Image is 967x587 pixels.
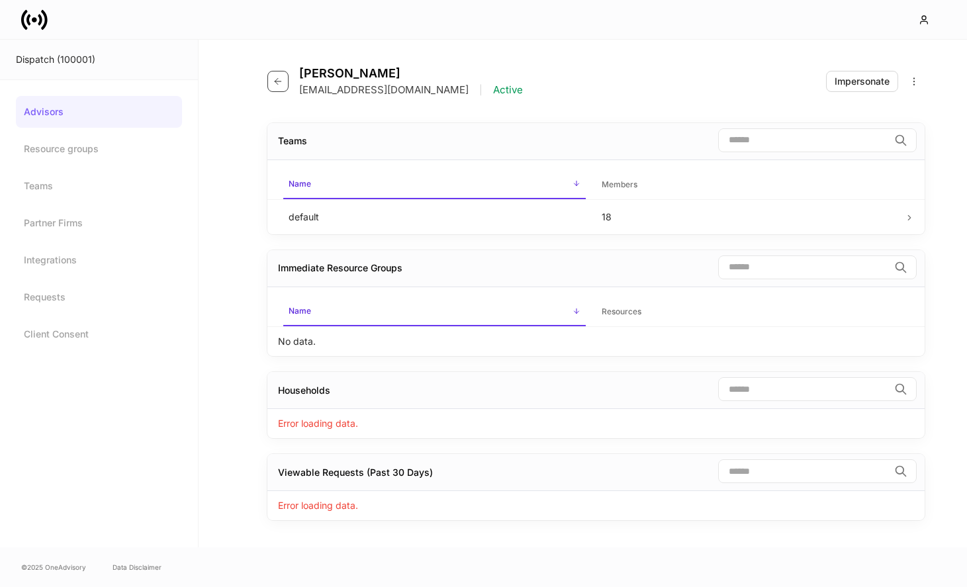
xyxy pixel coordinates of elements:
[289,304,311,317] h6: Name
[602,305,641,318] h6: Resources
[596,171,899,199] span: Members
[289,177,311,190] h6: Name
[596,298,899,326] span: Resources
[602,178,637,191] h6: Members
[16,133,182,165] a: Resource groups
[278,199,591,234] td: default
[591,199,904,234] td: 18
[278,261,402,275] div: Immediate Resource Groups
[113,562,161,572] a: Data Disclaimer
[283,171,586,199] span: Name
[16,96,182,128] a: Advisors
[283,298,586,326] span: Name
[16,53,182,66] div: Dispatch (100001)
[299,66,523,81] h4: [PERSON_NAME]
[16,170,182,202] a: Teams
[278,466,433,479] div: Viewable Requests (Past 30 Days)
[21,562,86,572] span: © 2025 OneAdvisory
[299,83,469,97] p: [EMAIL_ADDRESS][DOMAIN_NAME]
[16,318,182,350] a: Client Consent
[826,71,898,92] button: Impersonate
[278,134,307,148] div: Teams
[278,335,316,348] p: No data.
[278,499,358,512] p: Error loading data.
[16,244,182,276] a: Integrations
[278,384,330,397] div: Households
[16,281,182,313] a: Requests
[16,207,182,239] a: Partner Firms
[493,83,523,97] p: Active
[479,83,483,97] p: |
[278,417,358,430] p: Error loading data.
[835,75,890,88] div: Impersonate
